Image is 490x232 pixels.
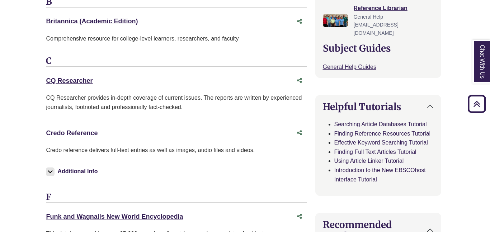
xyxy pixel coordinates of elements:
div: CQ Researcher provides in-depth coverage of current issues. The reports are written by experience... [46,93,306,112]
a: Reference Librarian [354,5,407,11]
a: General Help Guides [323,64,376,70]
button: Share this database [292,15,307,28]
p: Comprehensive resource for college-level learners, researchers, and faculty [46,34,306,43]
p: Credo reference delivers full-text entries as well as images, audio files and videos. [46,146,306,155]
a: Back to Top [465,99,488,109]
h3: C [46,56,306,67]
h3: F [46,192,306,203]
a: Searching Article Databases Tutorial [334,121,427,127]
a: Using Article Linker Tutorial [334,158,404,164]
button: Additional Info [46,166,100,176]
a: CQ Researcher [46,77,93,84]
span: [EMAIL_ADDRESS][DOMAIN_NAME] [354,22,399,35]
a: Credo Reference [46,129,98,137]
h2: Subject Guides [323,43,434,54]
button: Share this database [292,210,307,223]
button: Helpful Tutorials [316,95,441,118]
button: Share this database [292,74,307,87]
a: Introduction to the New EBSCOhost Interface Tutorial [334,167,426,183]
a: Funk and Wagnalls New World Encyclopedia [46,213,183,220]
a: Effective Keyword Searching Tutorial [334,139,428,146]
a: Finding Reference Resources Tutorial [334,131,431,137]
button: Share this database [292,126,307,140]
a: Britannica (Academic Edition) [46,18,138,25]
a: Finding Full Text Articles Tutorial [334,149,416,155]
span: General Help [354,14,383,20]
img: Reference Librarian [323,14,348,27]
